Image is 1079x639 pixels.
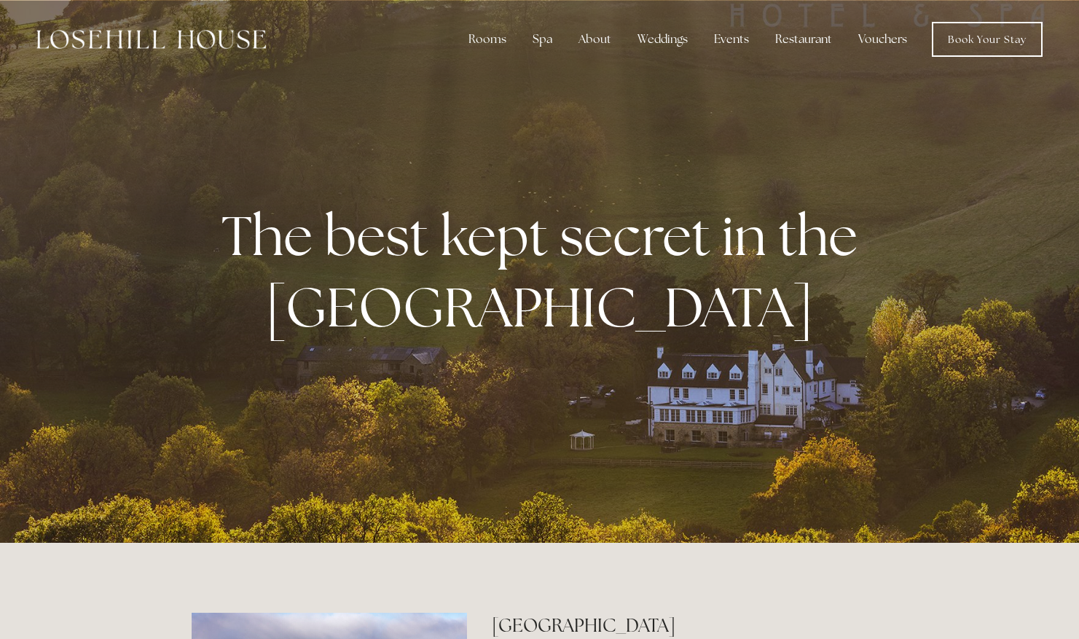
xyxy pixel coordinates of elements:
div: Events [702,25,761,54]
div: Weddings [626,25,699,54]
h2: [GEOGRAPHIC_DATA] [492,613,887,638]
div: Rooms [457,25,518,54]
div: About [567,25,623,54]
div: Spa [521,25,564,54]
a: Vouchers [847,25,919,54]
div: Restaurant [764,25,844,54]
img: Losehill House [36,30,266,49]
a: Book Your Stay [932,22,1043,57]
strong: The best kept secret in the [GEOGRAPHIC_DATA] [221,200,869,342]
